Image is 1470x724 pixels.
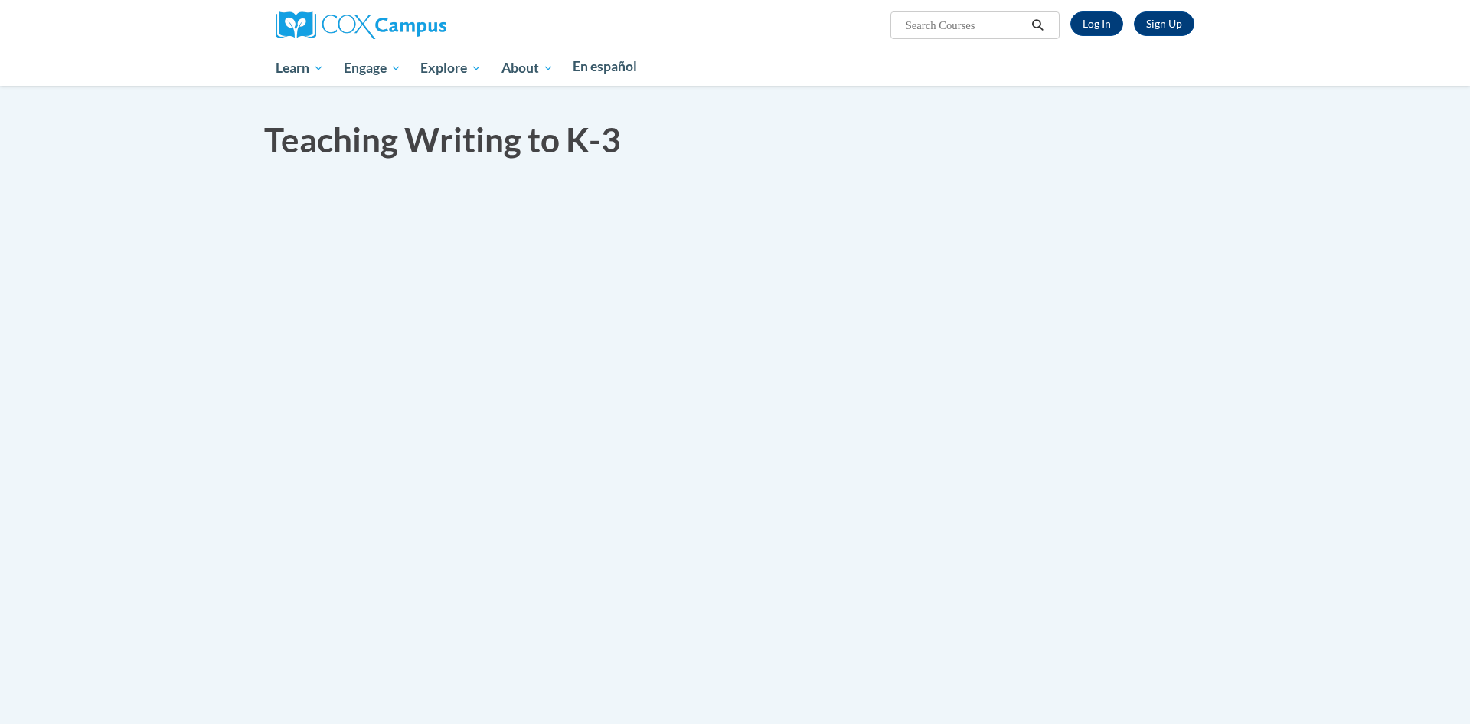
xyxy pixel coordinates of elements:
[563,51,648,83] a: En español
[1031,20,1045,31] i: 
[420,59,482,77] span: Explore
[410,51,492,86] a: Explore
[264,120,621,159] span: Teaching Writing to K-3
[573,58,637,74] span: En español
[1027,16,1050,34] button: Search
[276,18,446,31] a: Cox Campus
[1070,11,1123,36] a: Log In
[501,59,554,77] span: About
[1134,11,1194,36] a: Register
[334,51,411,86] a: Engage
[266,51,334,86] a: Learn
[276,59,324,77] span: Learn
[344,59,401,77] span: Engage
[276,11,446,39] img: Cox Campus
[904,16,1027,34] input: Search Courses
[492,51,563,86] a: About
[253,51,1217,86] div: Main menu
